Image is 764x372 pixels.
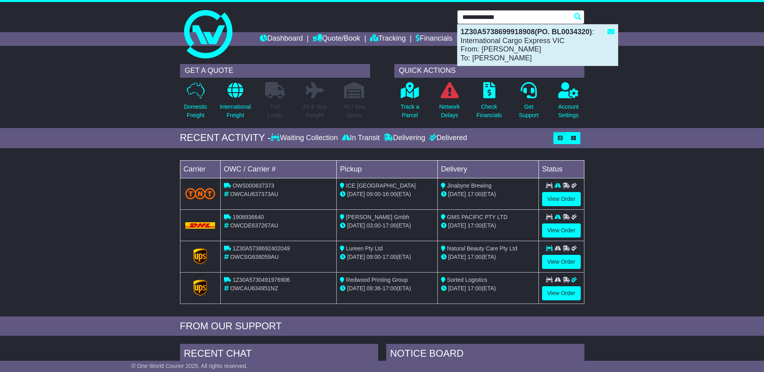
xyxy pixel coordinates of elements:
a: NetworkDelays [439,82,460,124]
span: [DATE] [448,285,466,291]
span: Jinabyne Brewing [447,182,492,189]
span: Redwood Printing Group [346,277,408,283]
a: GetSupport [518,82,539,124]
span: 1Z30A5738692402049 [232,245,290,252]
div: Delivered [427,134,467,143]
a: View Order [542,286,581,300]
a: DomesticFreight [183,82,207,124]
a: Track aParcel [400,82,420,124]
div: Delivering [382,134,427,143]
div: (ETA) [441,190,535,198]
a: Quote/Book [313,32,360,46]
span: 03:00 [366,222,381,229]
div: (ETA) [441,221,535,230]
span: 17:00 [383,222,397,229]
p: Check Financials [476,103,502,120]
p: Air & Sea Freight [303,103,327,120]
span: 17:00 [468,191,482,197]
span: [DATE] [347,191,365,197]
p: Network Delays [439,103,460,120]
span: OWCAU634951NZ [230,285,278,291]
p: International Freight [220,103,251,120]
span: 09:00 [366,254,381,260]
span: [DATE] [448,191,466,197]
span: 1Z30A5730491976906 [232,277,290,283]
span: OWCDE637267AU [230,222,278,229]
a: AccountSettings [558,82,579,124]
div: (ETA) [441,284,535,293]
div: GET A QUOTE [180,64,370,78]
p: Domestic Freight [184,103,207,120]
span: Sorted Logistics [447,277,487,283]
div: - (ETA) [340,284,434,293]
span: OWS000637373 [232,182,274,189]
span: Lureen Pty Ltd [346,245,383,252]
img: GetCarrierServiceLogo [193,248,207,265]
a: Tracking [370,32,406,46]
td: OWC / Carrier # [220,160,337,178]
span: OWCAU637373AU [230,191,278,197]
span: 1906936640 [232,214,264,220]
span: [DATE] [448,222,466,229]
a: Dashboard [260,32,303,46]
span: 17:00 [468,285,482,291]
img: TNT_Domestic.png [185,188,215,199]
span: OWCSG638059AU [230,254,279,260]
div: QUICK ACTIONS [394,64,584,78]
a: View Order [542,223,581,238]
span: 17:00 [468,222,482,229]
div: RECENT ACTIVITY - [180,132,271,144]
div: RECENT CHAT [180,344,378,366]
p: Full Loads [265,103,285,120]
span: [PERSON_NAME] Gmbh [346,214,409,220]
div: - (ETA) [340,221,434,230]
div: - (ETA) [340,253,434,261]
a: CheckFinancials [476,82,502,124]
a: InternationalFreight [219,82,251,124]
span: ICE [GEOGRAPHIC_DATA] [346,182,416,189]
span: 09:36 [366,285,381,291]
span: 09:00 [366,191,381,197]
p: Account Settings [558,103,579,120]
span: © One World Courier 2025. All rights reserved. [131,363,248,369]
div: Waiting Collection [271,134,340,143]
div: (ETA) [441,253,535,261]
div: FROM OUR SUPPORT [180,320,584,332]
div: : International Cargo Express VIC From: [PERSON_NAME] To: [PERSON_NAME] [458,25,618,66]
span: [DATE] [347,254,365,260]
p: Get Support [519,103,538,120]
p: Air / Sea Depot [344,103,365,120]
a: Financials [416,32,452,46]
td: Pickup [337,160,438,178]
span: 17:00 [383,254,397,260]
a: View Order [542,192,581,206]
span: [DATE] [347,222,365,229]
div: - (ETA) [340,190,434,198]
p: Track a Parcel [401,103,419,120]
span: Natural Beauty Care Pty Ltd [447,245,517,252]
td: Status [538,160,584,178]
span: [DATE] [347,285,365,291]
div: In Transit [340,134,382,143]
a: View Order [542,255,581,269]
strong: 1Z30A5738699918908(PO. BL0034320) [461,28,592,36]
span: 17:00 [468,254,482,260]
td: Carrier [180,160,220,178]
span: GMS PACIFIC PTY LTD [447,214,507,220]
img: GetCarrierServiceLogo [193,280,207,296]
td: Delivery [437,160,538,178]
img: DHL.png [185,222,215,229]
span: [DATE] [448,254,466,260]
span: 17:00 [383,285,397,291]
span: 16:00 [383,191,397,197]
div: NOTICE BOARD [386,344,584,366]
